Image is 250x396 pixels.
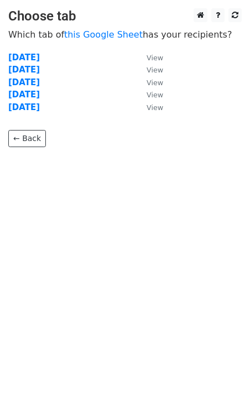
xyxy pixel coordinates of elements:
a: View [136,77,163,87]
a: [DATE] [8,53,40,62]
a: [DATE] [8,90,40,100]
a: View [136,65,163,75]
small: View [147,91,163,99]
iframe: Chat Widget [195,343,250,396]
h3: Choose tab [8,8,242,24]
a: [DATE] [8,77,40,87]
a: View [136,90,163,100]
small: View [147,54,163,62]
a: View [136,102,163,112]
a: [DATE] [8,65,40,75]
a: ← Back [8,130,46,147]
a: View [136,53,163,62]
a: [DATE] [8,102,40,112]
p: Which tab of has your recipients? [8,29,242,40]
small: View [147,103,163,112]
small: View [147,79,163,87]
small: View [147,66,163,74]
a: this Google Sheet [64,29,143,40]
